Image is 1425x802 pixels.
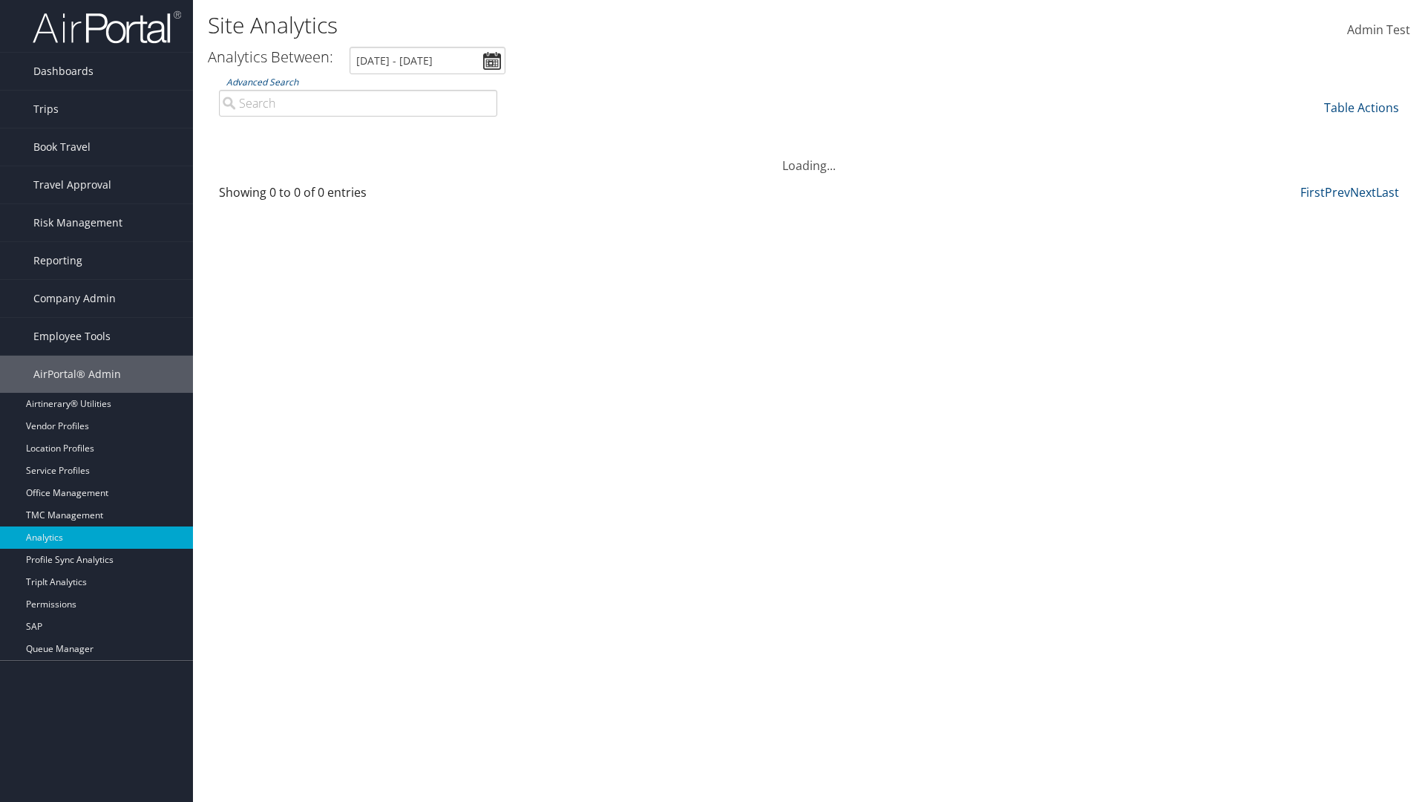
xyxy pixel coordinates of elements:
[208,139,1410,175] div: Loading...
[219,90,497,117] input: Advanced Search
[1300,184,1325,200] a: First
[33,91,59,128] span: Trips
[33,242,82,279] span: Reporting
[33,318,111,355] span: Employee Tools
[208,10,1009,41] h1: Site Analytics
[226,76,298,88] a: Advanced Search
[208,47,333,67] h3: Analytics Between:
[1324,100,1399,116] a: Table Actions
[350,47,505,74] input: [DATE] - [DATE]
[1376,184,1399,200] a: Last
[1347,7,1410,53] a: Admin Test
[33,166,111,203] span: Travel Approval
[33,280,116,317] span: Company Admin
[33,128,91,166] span: Book Travel
[33,356,121,393] span: AirPortal® Admin
[1350,184,1376,200] a: Next
[33,53,94,90] span: Dashboards
[219,183,497,209] div: Showing 0 to 0 of 0 entries
[1347,22,1410,38] span: Admin Test
[33,10,181,45] img: airportal-logo.png
[1325,184,1350,200] a: Prev
[33,204,122,241] span: Risk Management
